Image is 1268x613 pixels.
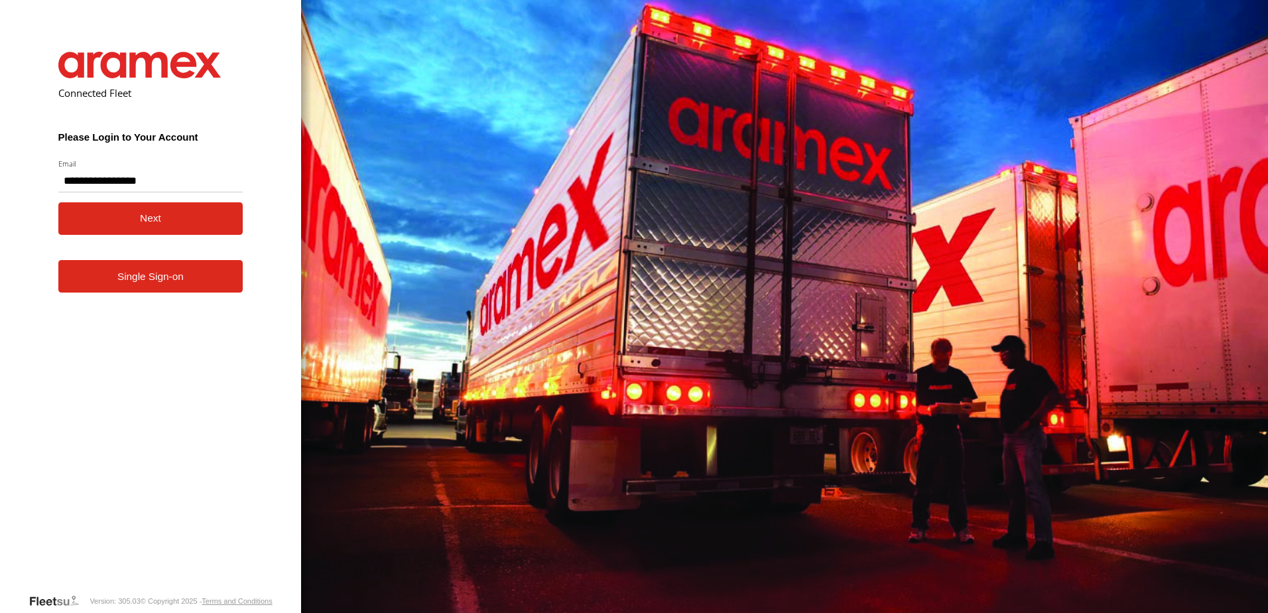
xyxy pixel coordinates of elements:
[202,597,272,605] a: Terms and Conditions
[58,260,243,293] a: Single Sign-on
[58,131,243,143] h3: Please Login to Your Account
[29,594,90,608] a: Visit our Website
[58,86,243,100] h2: Connected Fleet
[58,202,243,235] button: Next
[141,597,273,605] div: © Copyright 2025 -
[58,159,243,169] label: Email
[90,597,140,605] div: Version: 305.03
[58,52,222,78] img: Aramex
